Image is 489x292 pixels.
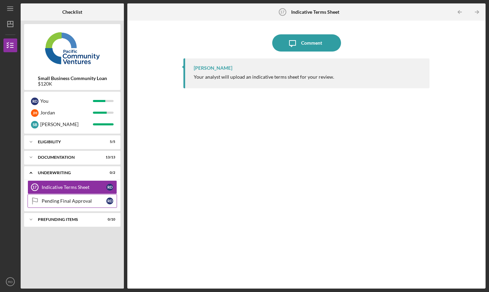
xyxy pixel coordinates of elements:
[32,185,36,189] tspan: 17
[31,98,39,105] div: R D
[62,9,82,15] b: Checklist
[103,140,115,144] div: 5 / 5
[28,194,117,208] a: Pending Final ApprovalRD
[106,198,113,204] div: R D
[8,280,13,284] text: RD
[3,275,17,289] button: RD
[280,10,284,14] tspan: 17
[28,180,117,194] a: 17Indicative Terms SheetRD
[103,171,115,175] div: 0 / 2
[38,81,107,87] div: $120K
[301,34,322,52] div: Comment
[31,109,39,117] div: J H
[291,9,339,15] b: Indicative Terms Sheet
[38,171,98,175] div: Underwriting
[38,155,98,159] div: Documentation
[42,184,106,190] div: Indicative Terms Sheet
[40,119,93,130] div: [PERSON_NAME]
[272,34,341,52] button: Comment
[40,107,93,119] div: Jordan
[103,217,115,222] div: 0 / 10
[31,121,39,128] div: S B
[42,198,106,204] div: Pending Final Approval
[194,65,232,71] div: [PERSON_NAME]
[38,217,98,222] div: Prefunding Items
[103,155,115,159] div: 13 / 13
[194,74,334,80] div: Your analyst will upload an indicative terms sheet for your review.
[38,76,107,81] b: Small Business Community Loan
[40,95,93,107] div: You
[38,140,98,144] div: Eligibility
[106,184,113,191] div: R D
[24,27,120,69] img: Product logo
